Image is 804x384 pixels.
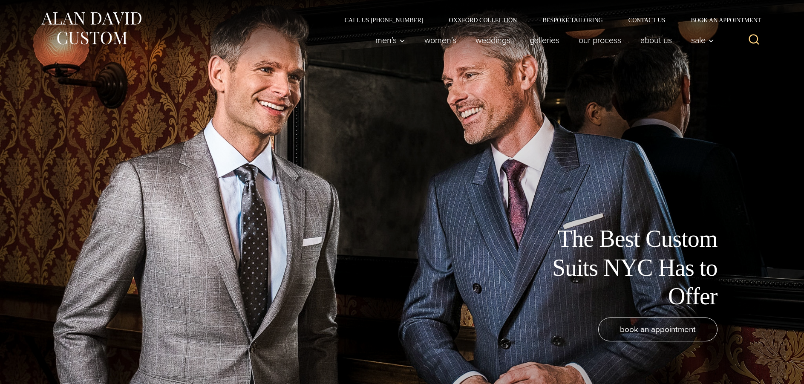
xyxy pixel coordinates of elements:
[569,32,631,49] a: Our Process
[375,36,405,44] span: Men’s
[526,225,718,311] h1: The Best Custom Suits NYC Has to Offer
[631,32,681,49] a: About Us
[466,32,520,49] a: weddings
[436,17,530,23] a: Oxxford Collection
[332,17,764,23] nav: Secondary Navigation
[415,32,466,49] a: Women’s
[332,17,436,23] a: Call Us [PHONE_NUMBER]
[620,323,696,335] span: book an appointment
[40,9,142,47] img: Alan David Custom
[520,32,569,49] a: Galleries
[691,36,714,44] span: Sale
[530,17,615,23] a: Bespoke Tailoring
[366,32,718,49] nav: Primary Navigation
[598,318,718,341] a: book an appointment
[678,17,764,23] a: Book an Appointment
[616,17,678,23] a: Contact Us
[744,30,764,50] button: View Search Form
